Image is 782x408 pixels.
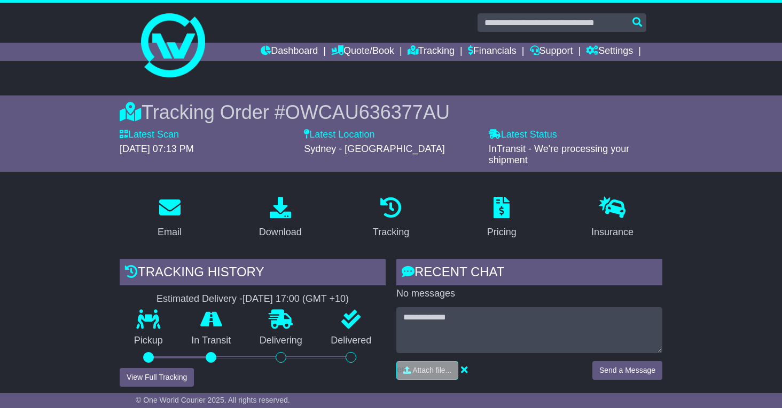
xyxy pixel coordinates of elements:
[285,101,450,123] span: OWCAU636377AU
[259,225,302,239] div: Download
[120,293,386,305] div: Estimated Delivery -
[373,225,409,239] div: Tracking
[120,129,179,141] label: Latest Scan
[304,143,444,154] span: Sydney - [GEOGRAPHIC_DATA]
[245,335,317,347] p: Delivering
[592,361,662,380] button: Send a Message
[468,43,517,61] a: Financials
[136,396,290,404] span: © One World Courier 2025. All rights reserved.
[177,335,246,347] p: In Transit
[480,193,523,243] a: Pricing
[366,193,416,243] a: Tracking
[489,129,557,141] label: Latest Status
[261,43,318,61] a: Dashboard
[396,288,662,300] p: No messages
[584,193,640,243] a: Insurance
[317,335,386,347] p: Delivered
[120,143,194,154] span: [DATE] 07:13 PM
[396,259,662,288] div: RECENT CHAT
[151,193,189,243] a: Email
[243,293,349,305] div: [DATE] 17:00 (GMT +10)
[120,101,662,124] div: Tracking Order #
[120,259,386,288] div: Tracking history
[158,225,182,239] div: Email
[586,43,633,61] a: Settings
[252,193,309,243] a: Download
[487,225,517,239] div: Pricing
[489,143,630,166] span: InTransit - We're processing your shipment
[331,43,394,61] a: Quote/Book
[591,225,634,239] div: Insurance
[120,335,177,347] p: Pickup
[408,43,455,61] a: Tracking
[530,43,573,61] a: Support
[120,368,194,387] button: View Full Tracking
[304,129,374,141] label: Latest Location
